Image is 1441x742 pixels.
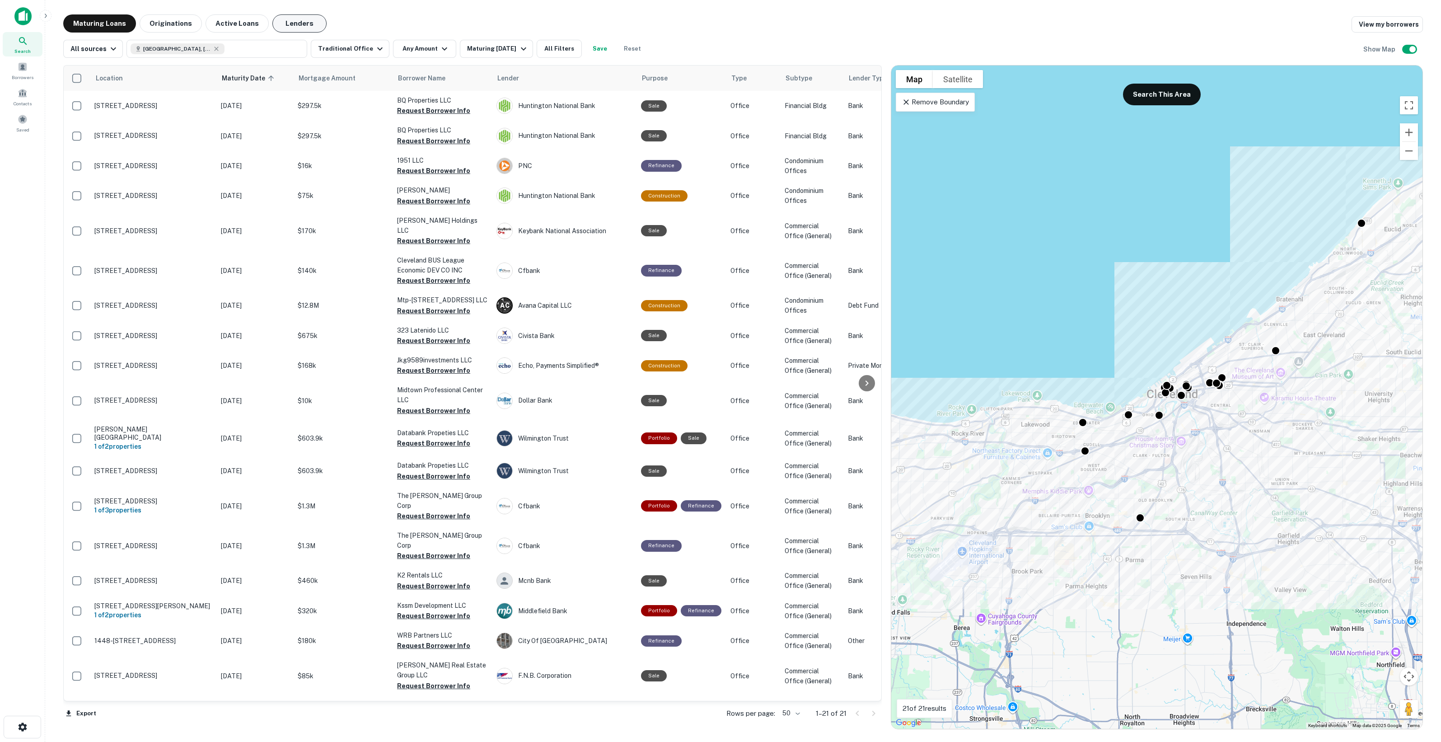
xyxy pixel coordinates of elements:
[730,433,776,443] p: Office
[618,40,647,58] button: Reset
[221,266,289,276] p: [DATE]
[94,542,212,550] p: [STREET_ADDRESS]
[730,361,776,371] p: Office
[397,255,487,275] p: Cleveland BUS League Economic DEV CO INC
[726,708,775,719] p: Rows per page:
[641,465,667,477] div: Sale
[397,105,470,116] button: Request Borrower Info
[298,466,388,476] p: $603.9k
[94,267,212,275] p: [STREET_ADDRESS]
[497,603,512,619] img: picture
[393,40,456,58] button: Any Amount
[1400,667,1418,686] button: Map camera controls
[726,66,780,91] th: Type
[730,101,776,111] p: Office
[299,73,367,84] span: Mortgage Amount
[843,66,925,91] th: Lender Type
[298,266,388,276] p: $140k
[298,101,388,111] p: $297.5k
[496,668,632,684] div: F.n.b. Corporation
[785,101,839,111] p: Financial Bldg
[894,717,923,729] a: Open this area in Google Maps (opens a new window)
[1352,16,1423,33] a: View my borrowers
[497,498,512,514] img: picture
[641,670,667,681] div: Sale
[1407,723,1420,728] a: Terms (opens in new tab)
[221,501,289,511] p: [DATE]
[397,660,487,680] p: [PERSON_NAME] Real Estate Group LLC
[221,101,289,111] p: [DATE]
[216,66,293,91] th: Maturity Date
[848,191,920,201] p: Bank
[397,491,487,511] p: The [PERSON_NAME] Group Corp
[298,361,388,371] p: $168k
[681,605,721,616] div: This loan purpose was for refinancing
[848,576,920,586] p: Bank
[206,14,269,33] button: Active Loans
[848,541,920,551] p: Bank
[785,601,839,621] p: Commercial Office (General)
[397,601,487,611] p: Kssm Development LLC
[221,636,289,646] p: [DATE]
[730,131,776,141] p: Office
[785,156,839,176] p: Condominium Offices
[397,405,470,416] button: Request Borrower Info
[298,191,388,201] p: $75k
[730,636,776,646] p: Office
[221,191,289,201] p: [DATE]
[397,581,470,592] button: Request Borrower Info
[94,227,212,235] p: [STREET_ADDRESS]
[1400,142,1418,160] button: Zoom out
[94,610,212,620] h6: 1 of 2 properties
[497,328,512,343] img: picture
[730,266,776,276] p: Office
[1400,123,1418,141] button: Zoom in
[848,501,920,511] p: Bank
[397,700,487,710] p: Anha6 Hold LLC
[397,681,470,691] button: Request Borrower Info
[1308,723,1347,729] button: Keyboard shortcuts
[496,188,632,204] div: Huntington National Bank
[497,128,512,144] img: picture
[497,668,512,684] img: picture
[272,14,327,33] button: Lenders
[641,575,667,587] div: Sale
[397,531,487,550] p: The [PERSON_NAME] Group Corp
[496,297,632,314] div: Avana Capital LLC
[397,611,470,621] button: Request Borrower Info
[397,460,487,470] p: Databank Propeties LLC
[3,85,42,109] div: Contacts
[730,331,776,341] p: Office
[641,395,667,406] div: Sale
[298,331,388,341] p: $675k
[848,101,920,111] p: Bank
[641,130,667,141] div: Sale
[894,717,923,729] img: Google
[3,58,42,83] a: Borrowers
[3,111,42,135] div: Saved
[221,433,289,443] p: [DATE]
[779,707,801,720] div: 50
[298,301,388,310] p: $12.8M
[730,226,776,236] p: Office
[397,305,470,316] button: Request Borrower Info
[537,40,582,58] button: All Filters
[891,66,1422,729] div: 0 0
[585,40,614,58] button: Save your search to get updates of matches that match your search criteria.
[3,32,42,56] a: Search
[785,428,839,448] p: Commercial Office (General)
[397,185,487,195] p: [PERSON_NAME]
[497,463,512,479] img: picture
[311,40,389,58] button: Traditional Office
[397,216,487,235] p: [PERSON_NAME] Holdings LLC
[397,196,470,207] button: Request Borrower Info
[94,102,212,110] p: [STREET_ADDRESS]
[497,98,512,113] img: picture
[496,603,632,619] div: Middlefield Bank
[641,360,688,371] div: This loan purpose was for construction
[848,301,920,310] p: Debt Fund
[641,190,688,202] div: This loan purpose was for construction
[298,226,388,236] p: $170k
[298,541,388,551] p: $1.3M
